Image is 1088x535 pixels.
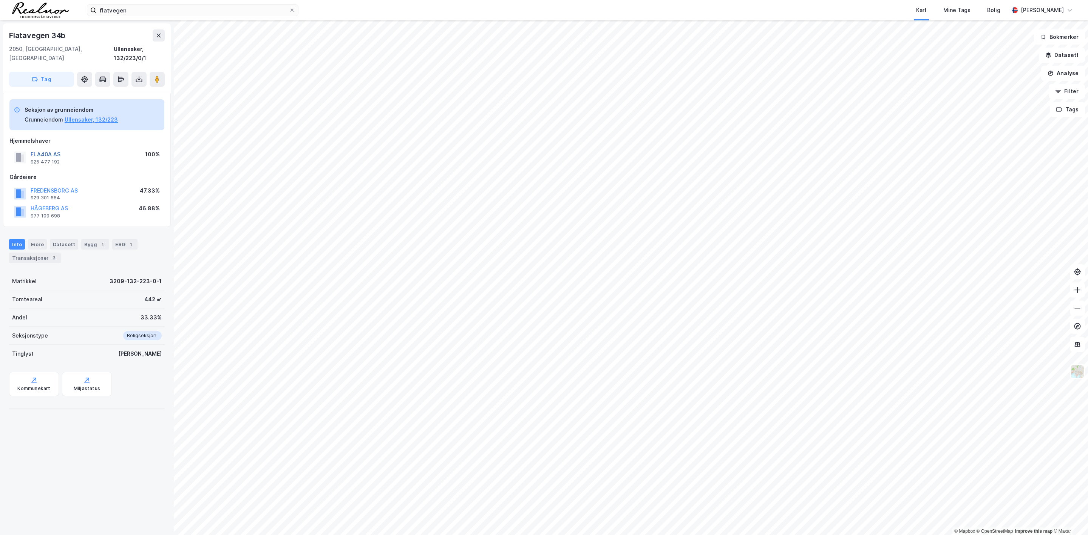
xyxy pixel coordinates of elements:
[28,239,47,250] div: Eiere
[916,6,927,15] div: Kart
[1034,29,1085,45] button: Bokmerker
[114,45,165,63] div: Ullensaker, 132/223/0/1
[141,313,162,322] div: 33.33%
[12,277,37,286] div: Matrikkel
[50,239,78,250] div: Datasett
[1050,499,1088,535] div: Kontrollprogram for chat
[987,6,1000,15] div: Bolig
[140,186,160,195] div: 47.33%
[127,241,134,248] div: 1
[144,295,162,304] div: 442 ㎡
[9,136,164,145] div: Hjemmelshaver
[81,239,109,250] div: Bygg
[1015,529,1052,534] a: Improve this map
[110,277,162,286] div: 3209-132-223-0-1
[145,150,160,159] div: 100%
[1050,102,1085,117] button: Tags
[9,29,67,42] div: Flatavegen 34b
[12,2,69,18] img: realnor-logo.934646d98de889bb5806.png
[977,529,1013,534] a: OpenStreetMap
[9,72,74,87] button: Tag
[139,204,160,213] div: 46.88%
[9,45,114,63] div: 2050, [GEOGRAPHIC_DATA], [GEOGRAPHIC_DATA]
[25,115,63,124] div: Grunneiendom
[12,349,34,358] div: Tinglyst
[9,173,164,182] div: Gårdeiere
[25,105,118,114] div: Seksjon av grunneiendom
[1070,364,1085,379] img: Z
[17,385,50,392] div: Kommunekart
[1041,66,1085,81] button: Analyse
[99,241,106,248] div: 1
[112,239,138,250] div: ESG
[9,253,61,263] div: Transaksjoner
[1049,84,1085,99] button: Filter
[12,295,42,304] div: Tomteareal
[31,213,60,219] div: 977 109 698
[65,115,118,124] button: Ullensaker, 132/223
[12,331,48,340] div: Seksjonstype
[1050,499,1088,535] iframe: Chat Widget
[118,349,162,358] div: [PERSON_NAME]
[96,5,289,16] input: Søk på adresse, matrikkel, gårdeiere, leietakere eller personer
[943,6,971,15] div: Mine Tags
[31,195,60,201] div: 929 301 684
[12,313,27,322] div: Andel
[954,529,975,534] a: Mapbox
[9,239,25,250] div: Info
[1021,6,1064,15] div: [PERSON_NAME]
[31,159,60,165] div: 925 477 192
[50,254,58,262] div: 3
[74,385,100,392] div: Miljøstatus
[1039,48,1085,63] button: Datasett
